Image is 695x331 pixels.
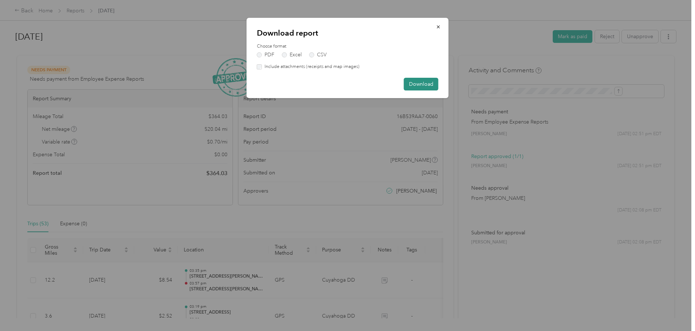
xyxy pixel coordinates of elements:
label: Excel [282,52,302,57]
label: PDF [257,52,274,57]
p: Download report [257,28,438,38]
iframe: Everlance-gr Chat Button Frame [654,290,695,331]
label: Choose format [257,43,438,50]
label: Include attachments (receipts and map images) [262,64,360,70]
label: CSV [309,52,327,57]
button: Download [404,78,438,90]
